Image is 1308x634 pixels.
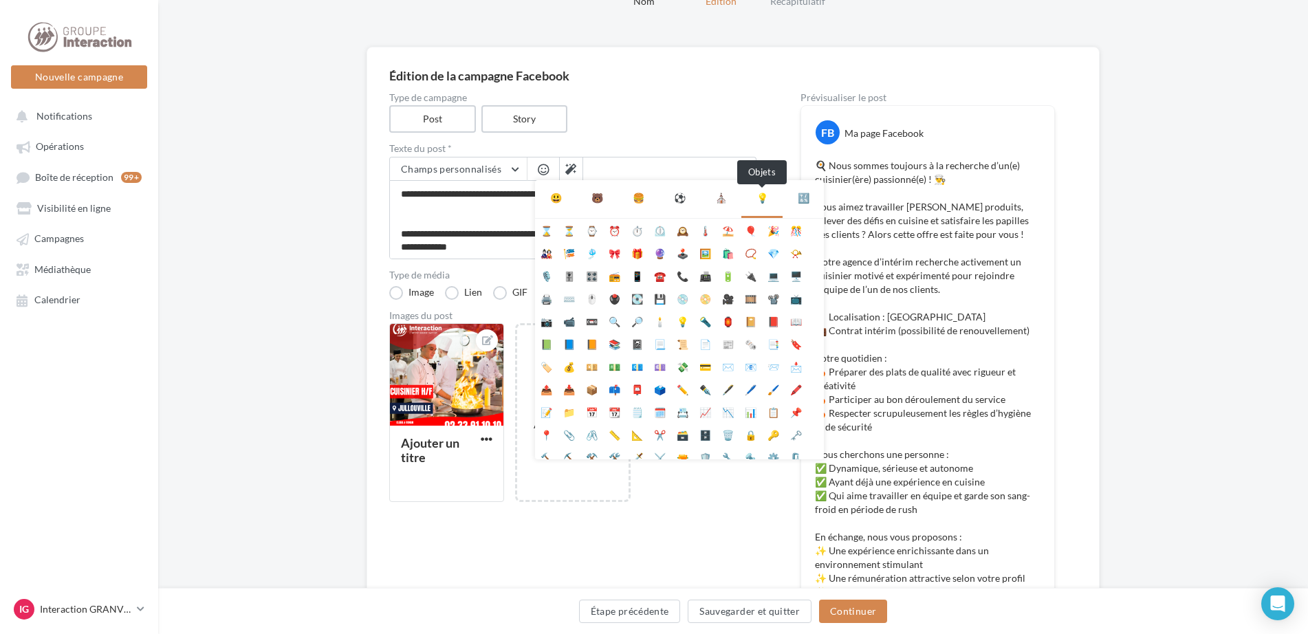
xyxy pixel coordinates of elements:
[800,93,1055,102] div: Prévisualiser le post
[535,287,558,309] li: 🖨️
[762,400,785,423] li: 📋
[785,241,807,264] li: 📯
[717,219,739,241] li: ⛱️
[8,164,150,190] a: Boîte de réception99+
[626,378,648,400] li: 📮
[580,309,603,332] li: 📼
[648,378,671,400] li: 🗳️
[626,287,648,309] li: 💽
[739,241,762,264] li: 📿
[671,309,694,332] li: 💡
[762,355,785,378] li: 📨
[648,219,671,241] li: ⏲️
[36,110,92,122] span: Notifications
[535,400,558,423] li: 📝
[626,332,648,355] li: 📓
[481,105,568,133] label: Story
[401,163,501,175] span: Champs personnalisés
[694,287,717,309] li: 📀
[762,378,785,400] li: 🖌️
[8,103,144,128] button: Notifications
[674,191,686,205] div: ⚽
[739,423,762,446] li: 🔒
[633,191,644,205] div: 🍔
[11,65,147,89] button: Nouvelle campagne
[389,144,756,153] label: Texte du post *
[8,256,150,281] a: Médiathèque
[558,287,580,309] li: ⌨️
[580,332,603,355] li: 📙
[8,287,150,311] a: Calendrier
[648,241,671,264] li: 🔮
[8,195,150,220] a: Visibilité en ligne
[671,287,694,309] li: 💿
[558,264,580,287] li: 🎚️
[389,69,1077,82] div: Édition de la campagne Facebook
[648,446,671,468] li: ⚔️
[34,263,91,275] span: Médiathèque
[694,446,717,468] li: 🛡️
[762,446,785,468] li: ⚙️
[671,264,694,287] li: 📞
[34,233,84,245] span: Campagnes
[694,355,717,378] li: 💳
[580,241,603,264] li: 🎐
[37,202,111,214] span: Visibilité en ligne
[389,93,756,102] label: Type de campagne
[762,241,785,264] li: 💎
[648,423,671,446] li: ✂️
[580,400,603,423] li: 📅
[739,332,762,355] li: 🗞️
[626,400,648,423] li: 🗒️
[785,309,807,332] li: 📖
[671,423,694,446] li: 🗃️
[762,264,785,287] li: 💻
[717,378,739,400] li: 🖋️
[739,264,762,287] li: 🔌
[580,378,603,400] li: 📦
[603,219,626,241] li: ⏰
[558,400,580,423] li: 📁
[558,219,580,241] li: ⏳
[35,171,113,183] span: Boîte de réception
[648,309,671,332] li: 🕯️
[1261,587,1294,620] div: Open Intercom Messenger
[389,105,476,133] label: Post
[785,287,807,309] li: 📺
[535,264,558,287] li: 🎙️
[11,596,147,622] a: IG Interaction GRANVILLE
[535,423,558,446] li: 📍
[762,219,785,241] li: 🎉
[715,191,727,205] div: ⛪
[579,600,681,623] button: Étape précédente
[739,446,762,468] li: 🔩
[648,355,671,378] li: 💷
[816,120,840,144] div: FB
[671,241,694,264] li: 🕹️
[694,332,717,355] li: 📄
[603,309,626,332] li: 🔍
[694,400,717,423] li: 📈
[603,400,626,423] li: 📆
[626,264,648,287] li: 📱
[535,309,558,332] li: 📷
[671,355,694,378] li: 💸
[739,287,762,309] li: 🎞️
[626,423,648,446] li: 📐
[121,172,142,183] div: 99+
[626,241,648,264] li: 🎁
[762,309,785,332] li: 📕
[762,332,785,355] li: 📑
[580,355,603,378] li: 💴
[626,309,648,332] li: 🔎
[558,355,580,378] li: 💰
[389,270,756,280] label: Type de média
[626,446,648,468] li: 🗡️
[785,378,807,400] li: 🖍️
[694,264,717,287] li: 📠
[756,191,768,205] div: 💡
[671,446,694,468] li: 🔫
[717,332,739,355] li: 📰
[603,332,626,355] li: 📚
[671,378,694,400] li: ✏️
